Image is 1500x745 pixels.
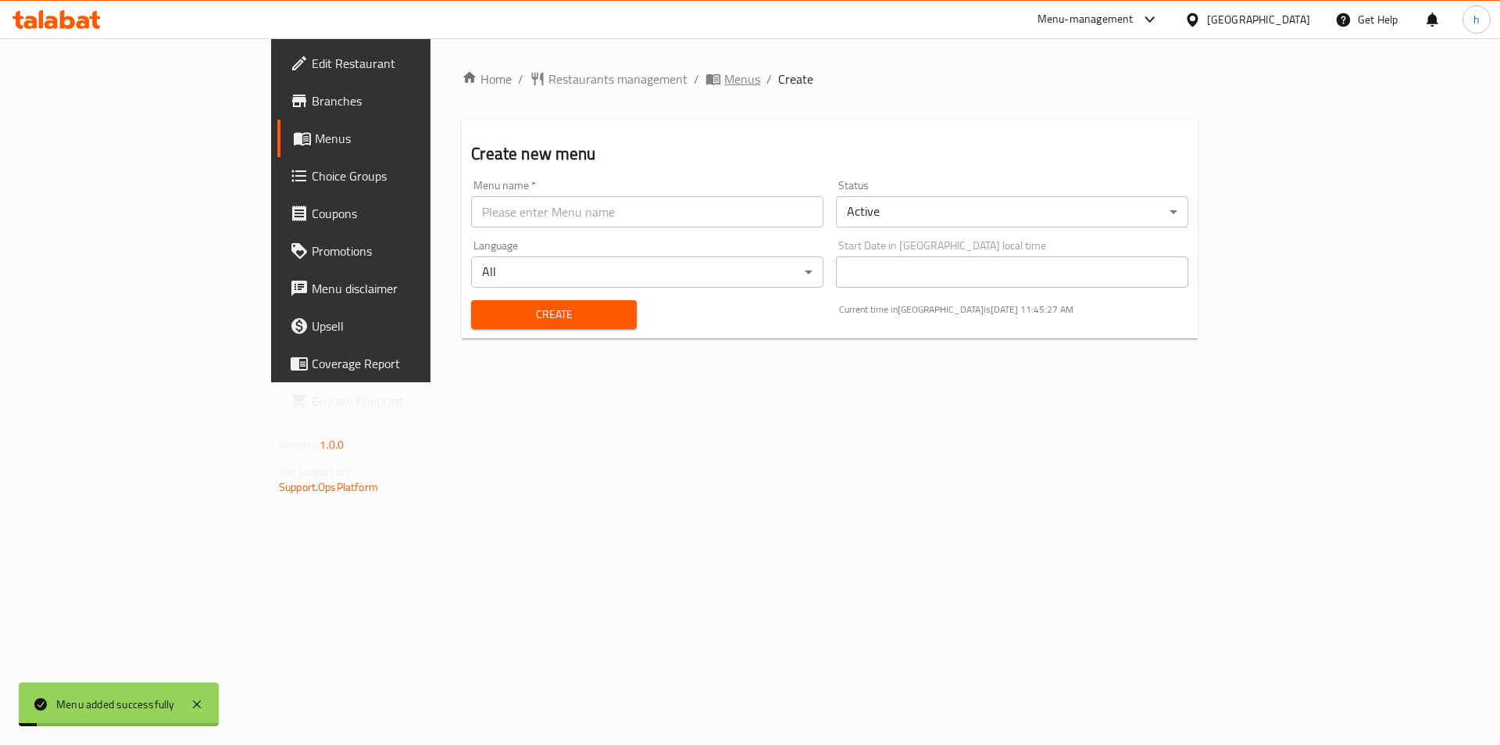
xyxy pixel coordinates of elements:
[312,167,509,185] span: Choice Groups
[1037,10,1134,29] div: Menu-management
[778,70,813,88] span: Create
[312,354,509,373] span: Coverage Report
[277,270,522,307] a: Menu disclaimer
[312,242,509,260] span: Promotions
[694,70,699,88] li: /
[277,157,522,195] a: Choice Groups
[312,392,509,410] span: Grocery Checklist
[471,196,823,227] input: Please enter Menu name
[279,477,378,497] a: Support.OpsPlatform
[277,120,522,157] a: Menus
[277,195,522,232] a: Coupons
[277,232,522,270] a: Promotions
[471,142,1188,166] h2: Create new menu
[839,303,1188,317] p: Current time in [GEOGRAPHIC_DATA] is [DATE] 11:45:27 AM
[277,45,522,82] a: Edit Restaurant
[766,70,772,88] li: /
[279,435,317,455] span: Version:
[312,279,509,298] span: Menu disclaimer
[56,696,175,713] div: Menu added successfully
[277,345,522,382] a: Coverage Report
[484,305,623,324] span: Create
[277,382,522,420] a: Grocery Checklist
[530,70,687,88] a: Restaurants management
[471,300,636,329] button: Create
[320,435,344,455] span: 1.0.0
[312,317,509,335] span: Upsell
[279,461,351,482] span: Get support on:
[277,82,522,120] a: Branches
[471,256,823,288] div: All
[312,91,509,110] span: Branches
[705,70,760,88] a: Menus
[312,54,509,73] span: Edit Restaurant
[836,196,1188,227] div: Active
[1473,11,1480,28] span: h
[277,307,522,345] a: Upsell
[315,129,509,148] span: Menus
[548,70,687,88] span: Restaurants management
[312,204,509,223] span: Coupons
[1207,11,1310,28] div: [GEOGRAPHIC_DATA]
[724,70,760,88] span: Menus
[462,70,1198,88] nav: breadcrumb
